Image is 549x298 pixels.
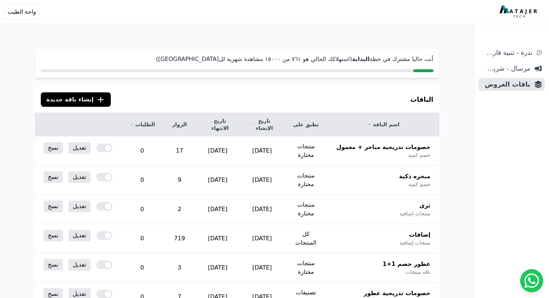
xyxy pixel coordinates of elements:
[44,230,63,241] a: نسخ
[69,259,91,271] a: تعديل
[44,259,63,271] a: نسخ
[405,268,430,276] span: باقة منتجات
[164,136,195,166] td: 17
[121,253,164,282] td: 0
[409,231,431,239] span: إضافات
[364,289,430,298] span: خصومات تدريجية عطور
[164,113,195,136] th: الزوار
[121,195,164,224] td: 0
[164,224,195,253] td: 719
[44,171,63,183] a: نسخ
[8,8,36,16] span: واحة الطيب
[204,117,231,132] a: تاريخ الانتهاء
[284,113,327,136] th: تطبق على
[284,136,327,166] td: منتجات مختارة
[352,56,369,62] strong: البداية
[69,171,91,183] a: تعديل
[240,224,284,253] td: [DATE]
[399,172,431,181] span: مبخره ذكية
[41,55,433,63] p: أنت حاليا مشترك في خطة (استهلاكك الحالي هو ٧٦١ من ١٥۰۰۰ مشاهدة شهرية لل[GEOGRAPHIC_DATA])
[196,195,240,224] td: [DATE]
[284,166,327,195] td: منتجات مختارة
[196,136,240,166] td: [DATE]
[419,201,431,210] span: ثرى
[408,181,430,188] span: خصم كمية
[130,121,155,128] a: الطلبات
[121,224,164,253] td: 0
[336,121,431,128] a: اسم الباقة
[249,117,276,132] a: تاريخ الإنشاء
[196,224,240,253] td: [DATE]
[41,92,111,107] button: إنشاء باقة جديدة
[383,260,430,268] span: عطور خصم 1+1
[164,166,195,195] td: 9
[284,253,327,282] td: منتجات مختارة
[482,79,530,89] span: باقات العروض
[121,136,164,166] td: 0
[121,166,164,195] td: 0
[44,201,63,212] a: نسخ
[408,152,430,159] span: خصم كمية
[44,142,63,154] a: نسخ
[240,166,284,195] td: [DATE]
[4,4,39,19] button: واحة الطيب
[500,5,539,18] img: MatajerTech Logo
[400,239,430,246] span: منتجات إضافية
[69,230,91,241] a: تعديل
[482,63,530,74] span: مرسال - شريط دعاية
[284,224,327,253] td: كل المنتجات
[240,136,284,166] td: [DATE]
[284,195,327,224] td: منتجات مختارة
[240,253,284,282] td: [DATE]
[196,253,240,282] td: [DATE]
[47,95,94,104] span: إنشاء باقة جديدة
[400,210,430,217] span: منتجات إضافية
[69,201,91,212] a: تعديل
[196,166,240,195] td: [DATE]
[164,253,195,282] td: 3
[482,48,532,58] span: ندرة - تنبية قارب علي النفاذ
[164,195,195,224] td: 2
[240,195,284,224] td: [DATE]
[69,142,91,154] a: تعديل
[336,143,431,152] span: خصومات تدريجية مباخر + معمول
[410,95,433,105] h3: الباقات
